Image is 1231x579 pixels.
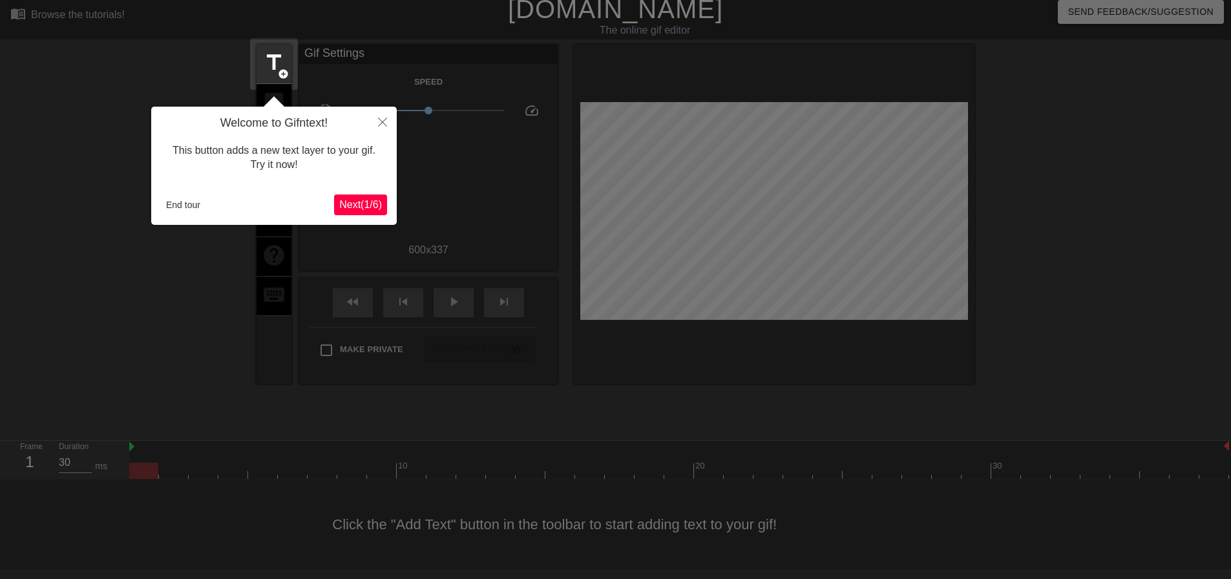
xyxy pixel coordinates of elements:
span: Next ( 1 / 6 ) [339,199,382,210]
button: End tour [161,195,205,215]
h4: Welcome to Gifntext! [161,116,387,131]
button: Next [334,195,387,215]
button: Close [368,107,397,136]
div: This button adds a new text layer to your gif. Try it now! [161,131,387,185]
